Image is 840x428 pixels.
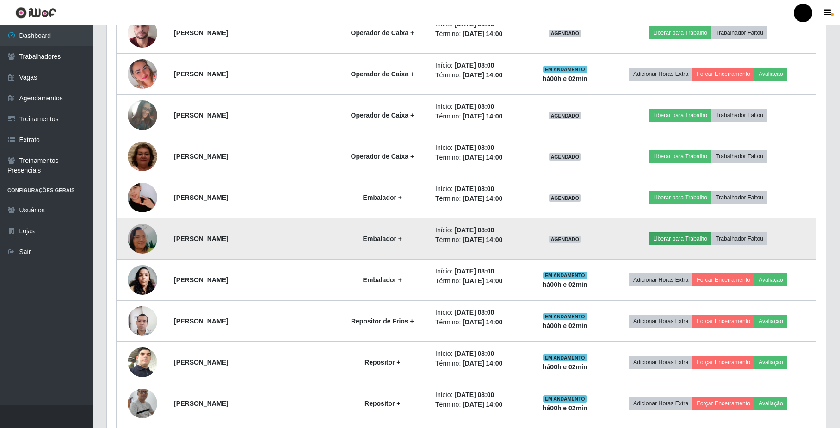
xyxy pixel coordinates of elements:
li: Término: [435,276,524,286]
span: EM ANDAMENTO [543,395,587,403]
button: Forçar Encerramento [692,273,754,286]
button: Liberar para Trabalho [649,109,711,122]
li: Término: [435,194,524,204]
time: [DATE] 14:00 [463,318,502,326]
time: [DATE] 08:00 [454,350,494,357]
strong: há 00 h e 02 min [543,75,587,82]
button: Liberar para Trabalho [649,191,711,204]
button: Trabalhador Faltou [711,232,767,245]
button: Adicionar Horas Extra [629,68,692,81]
strong: [PERSON_NAME] [174,112,228,119]
span: EM ANDAMENTO [543,272,587,279]
button: Forçar Encerramento [692,315,754,328]
li: Término: [435,235,524,245]
strong: [PERSON_NAME] [174,317,228,325]
span: AGENDADO [549,30,581,37]
img: 1750466226546.jpeg [128,212,157,265]
button: Adicionar Horas Extra [629,356,692,369]
button: Liberar para Trabalho [649,26,711,39]
time: [DATE] 08:00 [454,62,494,69]
img: 1624686052490.jpeg [128,6,157,59]
strong: [PERSON_NAME] [174,70,228,78]
strong: Embalador + [363,235,402,242]
li: Término: [435,317,524,327]
img: 1654341845405.jpeg [128,336,157,389]
img: 1725135374051.jpeg [128,95,157,136]
time: [DATE] 08:00 [454,226,494,234]
strong: Embalador + [363,194,402,201]
button: Adicionar Horas Extra [629,273,692,286]
button: Liberar para Trabalho [649,150,711,163]
button: Liberar para Trabalho [649,232,711,245]
time: [DATE] 08:00 [454,267,494,275]
li: Término: [435,70,524,80]
li: Início: [435,61,524,70]
button: Avaliação [754,68,787,81]
button: Avaliação [754,397,787,410]
span: AGENDADO [549,194,581,202]
strong: Operador de Caixa + [351,112,414,119]
strong: há 00 h e 02 min [543,363,587,371]
strong: [PERSON_NAME] [174,235,228,242]
strong: há 00 h e 02 min [543,281,587,288]
time: [DATE] 14:00 [463,195,502,202]
time: [DATE] 08:00 [454,103,494,110]
strong: Repositor + [364,400,400,407]
button: Trabalhador Faltou [711,26,767,39]
li: Início: [435,102,524,112]
button: Avaliação [754,315,787,328]
strong: Repositor + [364,359,400,366]
span: EM ANDAMENTO [543,354,587,361]
strong: [PERSON_NAME] [174,400,228,407]
button: Adicionar Horas Extra [629,397,692,410]
span: AGENDADO [549,153,581,161]
time: [DATE] 14:00 [463,112,502,120]
button: Forçar Encerramento [692,356,754,369]
li: Início: [435,349,524,359]
button: Forçar Encerramento [692,397,754,410]
time: [DATE] 08:00 [454,309,494,316]
button: Trabalhador Faltou [711,191,767,204]
time: [DATE] 14:00 [463,154,502,161]
time: [DATE] 14:00 [463,236,502,243]
img: 1756260956373.jpeg [128,125,157,187]
li: Término: [435,153,524,162]
strong: Repositor de Frios + [351,317,414,325]
time: [DATE] 08:00 [454,144,494,151]
strong: há 00 h e 02 min [543,322,587,329]
time: [DATE] 08:00 [454,391,494,398]
img: 1647232310994.jpeg [128,56,157,93]
img: 1738081845733.jpeg [128,301,157,341]
span: EM ANDAMENTO [543,66,587,73]
strong: [PERSON_NAME] [174,29,228,37]
strong: [PERSON_NAME] [174,153,228,160]
span: EM ANDAMENTO [543,313,587,320]
li: Início: [435,143,524,153]
strong: há 00 h e 02 min [543,404,587,412]
li: Início: [435,225,524,235]
strong: Operador de Caixa + [351,70,414,78]
li: Início: [435,390,524,400]
time: [DATE] 14:00 [463,360,502,367]
strong: [PERSON_NAME] [174,359,228,366]
button: Avaliação [754,356,787,369]
img: 1714848493564.jpeg [128,260,157,299]
button: Forçar Encerramento [692,68,754,81]
span: AGENDADO [549,112,581,119]
span: AGENDADO [549,236,581,243]
strong: Operador de Caixa + [351,29,414,37]
strong: [PERSON_NAME] [174,276,228,284]
button: Adicionar Horas Extra [629,315,692,328]
li: Início: [435,184,524,194]
img: 1725648253960.jpeg [128,166,157,229]
button: Trabalhador Faltou [711,150,767,163]
strong: [PERSON_NAME] [174,194,228,201]
time: [DATE] 14:00 [463,71,502,79]
li: Término: [435,359,524,368]
time: [DATE] 14:00 [463,30,502,37]
button: Avaliação [754,273,787,286]
li: Término: [435,112,524,121]
img: CoreUI Logo [15,7,56,19]
time: [DATE] 14:00 [463,277,502,285]
li: Término: [435,400,524,409]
